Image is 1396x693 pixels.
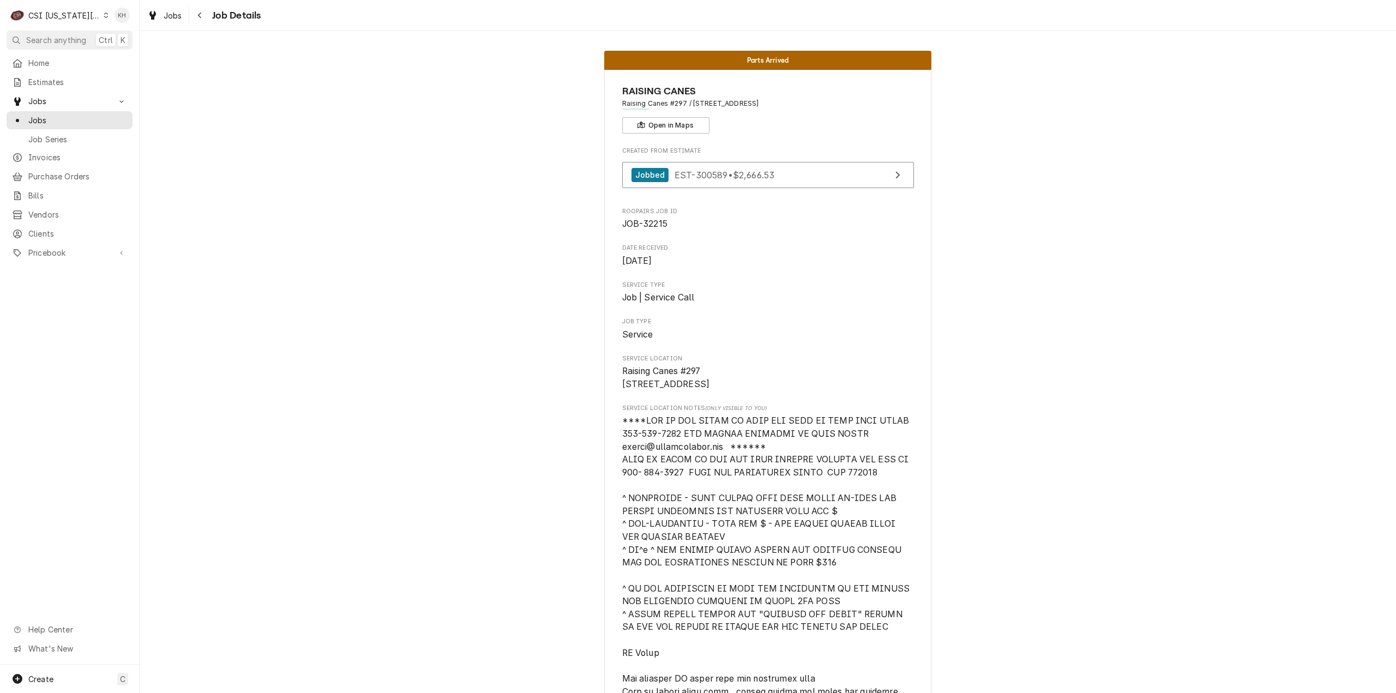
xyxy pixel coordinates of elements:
div: Job Type [622,317,914,341]
a: Clients [7,225,133,243]
span: Purchase Orders [28,171,127,182]
span: [DATE] [622,256,652,266]
span: Parts Arrived [747,57,789,64]
span: EST-300589 • $2,666.53 [675,169,774,180]
span: Job Type [622,328,914,341]
div: Date Received [622,244,914,267]
span: Help Center [28,624,126,635]
span: Jobs [28,115,127,126]
span: Home [28,57,127,69]
a: Bills [7,186,133,204]
div: Client Information [622,84,914,134]
button: Search anythingCtrlK [7,31,133,50]
div: Created From Estimate [622,147,914,194]
div: CSI Kansas City's Avatar [10,8,25,23]
span: Vendors [28,209,127,220]
a: Go to Help Center [7,620,133,638]
a: Go to Jobs [7,92,133,110]
span: Service Location Notes [622,404,914,413]
a: Job Series [7,130,133,148]
span: Clients [28,228,127,239]
a: Invoices [7,148,133,166]
span: Name [622,84,914,99]
span: C [120,673,125,685]
div: Status [604,51,931,70]
div: C [10,8,25,23]
span: Roopairs Job ID [622,218,914,231]
span: JOB-32215 [622,219,667,229]
a: Home [7,54,133,72]
a: Purchase Orders [7,167,133,185]
a: Jobs [7,111,133,129]
button: Open in Maps [622,117,709,134]
span: What's New [28,643,126,654]
span: Raising Canes #297 [STREET_ADDRESS] [622,366,710,389]
button: Navigate back [191,7,209,24]
a: Go to What's New [7,640,133,658]
span: Jobs [28,95,111,107]
a: Vendors [7,206,133,224]
div: Roopairs Job ID [622,207,914,231]
span: Job Details [209,8,261,23]
span: Ctrl [99,34,113,46]
span: Jobs [164,10,182,21]
span: Service [622,329,653,340]
span: Pricebook [28,247,111,258]
span: Date Received [622,255,914,268]
span: Job | Service Call [622,292,695,303]
span: Service Location [622,354,914,363]
div: Kelsey Hetlage's Avatar [115,8,130,23]
span: (Only Visible to You) [705,405,767,411]
span: Invoices [28,152,127,163]
span: Service Location [622,365,914,390]
a: Jobs [143,7,186,25]
div: Service Location [622,354,914,391]
span: Create [28,674,53,684]
span: Job Series [28,134,127,145]
div: CSI [US_STATE][GEOGRAPHIC_DATA] [28,10,100,21]
span: Bills [28,190,127,201]
span: Job Type [622,317,914,326]
span: Service Type [622,281,914,290]
span: Service Type [622,291,914,304]
span: Address [622,99,914,109]
span: Search anything [26,34,86,46]
div: Jobbed [631,168,669,183]
span: K [121,34,125,46]
a: Go to Pricebook [7,244,133,262]
a: Estimates [7,73,133,91]
span: Roopairs Job ID [622,207,914,216]
span: Date Received [622,244,914,252]
div: Service Type [622,281,914,304]
div: KH [115,8,130,23]
span: Estimates [28,76,127,88]
span: Created From Estimate [622,147,914,155]
a: View Estimate [622,162,914,189]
